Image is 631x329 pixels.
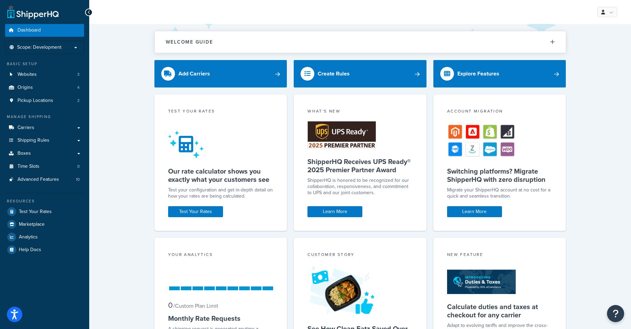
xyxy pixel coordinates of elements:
[5,81,84,94] li: Origins
[5,81,84,94] a: Origins4
[307,206,362,217] a: Learn More
[607,305,624,322] button: Open Resource Center
[457,69,499,79] div: Explore Features
[307,157,413,174] h5: ShipperHQ Receives UPS Ready® 2025 Premier Partner Award
[447,187,552,199] div: Migrate your ShipperHQ account at no cost for a quick and seamless transition.
[5,231,84,243] a: Analytics
[17,27,41,33] span: Dashboard
[17,72,37,78] span: Websites
[447,251,552,259] div: New Feature
[168,299,173,311] span: 0
[19,247,41,253] span: Help Docs
[154,60,287,87] a: Add Carriers
[433,60,566,87] a: Explore Features
[5,68,84,81] a: Websites3
[5,205,84,218] a: Test Your Rates
[5,114,84,120] div: Manage Shipping
[173,302,218,310] small: / Custom Plan Limit
[307,108,413,116] div: What's New
[77,98,80,104] span: 2
[77,72,80,78] span: 3
[5,24,84,37] a: Dashboard
[5,160,84,173] li: Time Slots
[5,198,84,204] div: Resources
[17,151,31,156] span: Boxes
[17,98,53,104] span: Pickup Locations
[77,85,80,91] span: 4
[19,234,38,240] span: Analytics
[5,121,84,134] a: Carriers
[5,173,84,186] a: Advanced Features10
[5,94,84,107] li: Pickup Locations
[447,167,552,184] h5: Switching platforms? Migrate ShipperHQ with zero disruption
[447,303,552,319] h5: Calculate duties and taxes at checkout for any carrier
[168,206,223,217] a: Test Your Rates
[168,314,273,322] h5: Monthly Rate Requests
[19,222,45,227] span: Marketplace
[318,69,350,79] div: Create Rules
[17,125,34,131] span: Carriers
[17,85,33,91] span: Origins
[168,251,273,259] div: Your Analytics
[17,45,61,50] span: Scope: Development
[5,94,84,107] a: Pickup Locations2
[5,134,84,147] a: Shipping Rules
[5,218,84,231] a: Marketplace
[168,108,273,116] div: Test your rates
[155,31,566,53] button: Welcome Guide
[5,173,84,186] li: Advanced Features
[294,60,426,87] a: Create Rules
[447,108,552,116] div: Account Migration
[17,138,49,143] span: Shipping Rules
[166,39,213,45] h2: Welcome Guide
[307,251,413,259] div: Customer Story
[178,69,210,79] div: Add Carriers
[17,177,59,183] span: Advanced Features
[447,206,502,217] a: Learn More
[77,164,80,169] span: 0
[17,164,39,169] span: Time Slots
[5,160,84,173] a: Time Slots0
[5,68,84,81] li: Websites
[19,209,52,215] span: Test Your Rates
[307,177,413,196] p: ShipperHQ is honored to be recognized for our collaboration, responsiveness, and commitment to UP...
[168,187,273,199] div: Test your configuration and get in-depth detail on how your rates are being calculated.
[5,244,84,256] a: Help Docs
[76,177,80,183] span: 10
[5,61,84,67] div: Basic Setup
[168,167,273,184] h5: Our rate calculator shows you exactly what your customers see
[5,147,84,160] a: Boxes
